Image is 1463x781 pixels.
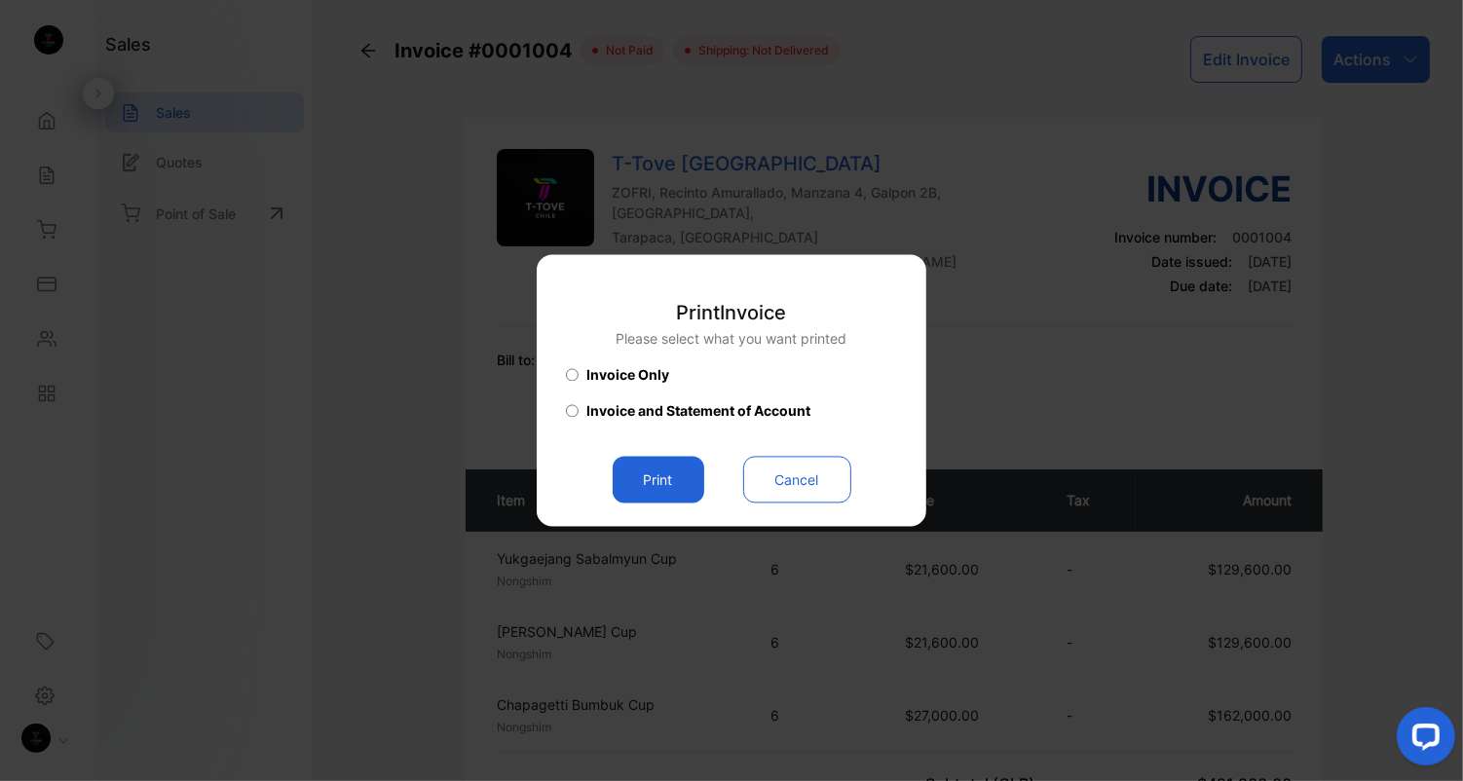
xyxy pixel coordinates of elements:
[586,365,669,386] span: Invoice Only
[617,329,847,350] p: Please select what you want printed
[1381,699,1463,781] iframe: LiveChat chat widget
[617,299,847,328] p: Print Invoice
[613,457,704,503] button: Print
[586,401,810,422] span: Invoice and Statement of Account
[743,457,851,503] button: Cancel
